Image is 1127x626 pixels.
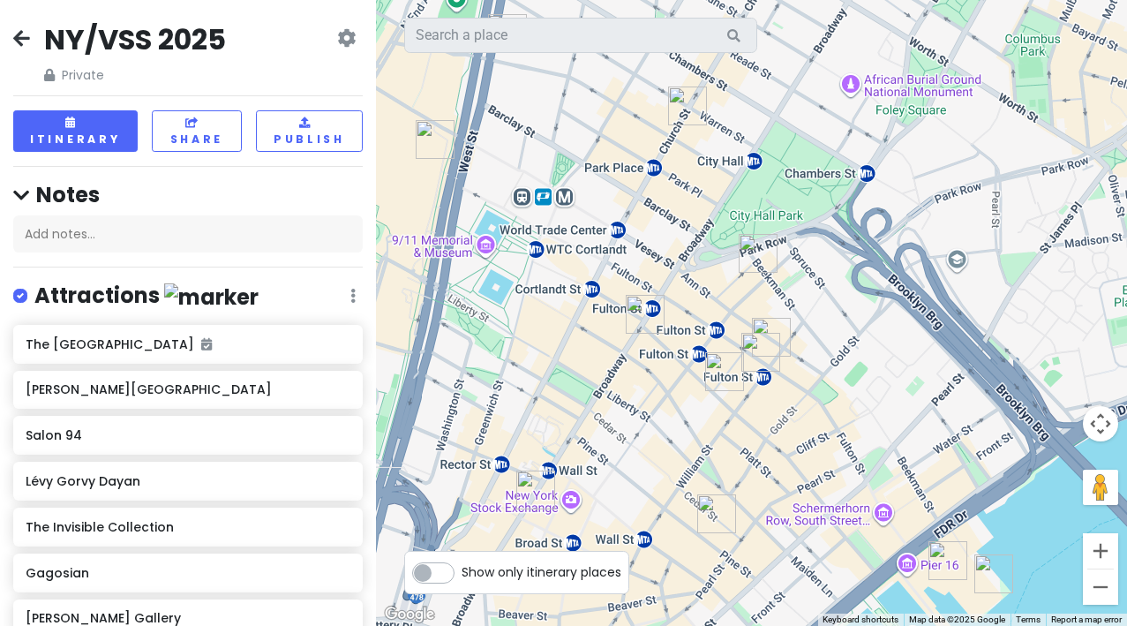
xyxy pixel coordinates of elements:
button: Zoom out [1083,569,1118,605]
div: Sant Ambroeus Brookfield [416,120,455,159]
span: Map data ©2025 Google [909,615,1005,624]
button: Map camera controls [1083,406,1118,441]
h6: Gagosian [26,565,349,581]
a: Open this area in Google Maps (opens a new window) [380,603,439,626]
button: Drag Pegman onto the map to open Street View [1083,470,1118,505]
h6: The [GEOGRAPHIC_DATA] [26,336,349,352]
a: Report a map error [1051,615,1122,624]
button: Zoom in [1083,533,1118,569]
button: Publish [256,110,363,152]
h6: Salon 94 [26,427,349,443]
div: Printemps New York [516,471,555,509]
button: Itinerary [13,110,138,152]
div: Blank Street Coffee [668,87,707,125]
img: Google [380,603,439,626]
div: Overstory [697,494,736,533]
h6: [PERSON_NAME] Gallery [26,610,349,626]
i: Added to itinerary [201,338,212,351]
button: Share [152,110,243,152]
div: Blank Street Coffee [741,333,780,372]
input: Search a place [404,18,757,53]
div: Interlude Coffee & Tea [488,14,527,53]
h4: Attractions [34,282,259,311]
span: Private [44,65,226,85]
div: The Fulton by Jean-Georges [974,554,1013,593]
button: Keyboard shortcuts [823,614,898,626]
h6: [PERSON_NAME][GEOGRAPHIC_DATA] [26,381,349,397]
a: Terms (opens in new tab) [1016,615,1041,624]
div: Chipotle Mexican Grill [752,318,791,357]
div: 55 John St [705,352,744,391]
div: 182 Broadway [626,295,665,334]
div: Add notes... [13,215,363,253]
h2: NY/VSS 2025 [44,21,226,58]
h4: Notes [13,181,363,208]
div: Carne Mare [928,541,967,580]
h6: Lévy Gorvy Dayan [26,473,349,489]
h6: The Invisible Collection [26,519,349,535]
div: Temple Court [739,234,778,273]
span: Show only itinerary places [462,562,621,582]
img: marker [164,283,259,311]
